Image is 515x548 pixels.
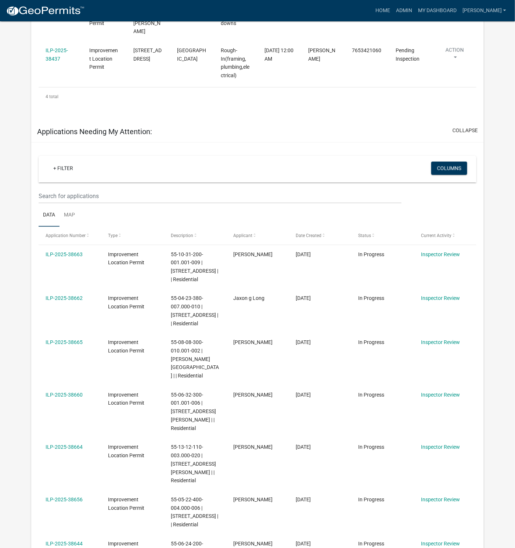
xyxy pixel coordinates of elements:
[393,4,415,18] a: Admin
[296,296,311,301] span: 10/09/2025
[359,392,385,398] span: In Progress
[296,340,311,345] span: 10/08/2025
[226,227,289,244] datatable-header-cell: Applicant
[296,392,311,398] span: 10/07/2025
[352,227,414,244] datatable-header-cell: Status
[108,392,145,406] span: Improvement Location Permit
[233,340,273,345] span: Kathleen Diane Howe
[46,497,83,503] a: ILP-2025-38656
[60,204,79,227] a: Map
[164,227,226,244] datatable-header-cell: Description
[89,47,118,70] span: Improvement Location Permit
[46,541,83,547] a: ILP-2025-38644
[46,252,83,258] a: ILP-2025-38663
[39,87,476,106] div: 4 total
[133,3,162,34] span: 9036 E GAYLE DR
[396,47,420,62] span: Pending Inspection
[359,233,371,238] span: Status
[414,227,476,244] datatable-header-cell: Current Activity
[46,47,68,62] a: ILP-2025-38437
[421,392,460,398] a: Inspector Review
[37,127,152,136] h5: Applications Needing My Attention:
[108,444,145,459] span: Improvement Location Permit
[296,497,311,503] span: 10/06/2025
[421,340,460,345] a: Inspector Review
[39,227,101,244] datatable-header-cell: Application Number
[46,233,86,238] span: Application Number
[372,4,393,18] a: Home
[233,233,252,238] span: Applicant
[421,541,460,547] a: Inspector Review
[296,233,321,238] span: Date Created
[133,47,162,62] span: 3045 N COUNTRY CLUB RD
[46,296,83,301] a: ILP-2025-38662
[431,162,467,175] button: Columns
[359,541,385,547] span: In Progress
[171,444,216,484] span: 55-13-12-110-003.000-020 | 1102 S TERESA DR | | Residential
[46,392,83,398] a: ILP-2025-38660
[233,541,273,547] span: Robert A Walker
[233,444,273,450] span: Elliott Burkett
[359,296,385,301] span: In Progress
[352,47,382,53] span: 7653421060
[108,497,145,511] span: Improvement Location Permit
[421,252,460,258] a: Inspector Review
[359,252,385,258] span: In Progress
[289,227,351,244] datatable-header-cell: Date Created
[47,162,79,175] a: + Filter
[108,233,118,238] span: Type
[421,233,451,238] span: Current Activity
[296,541,311,547] span: 09/30/2025
[39,189,401,204] input: Search for applications
[171,497,218,528] span: 55-05-22-400-004.000-006 | 1190 OBSERVATORY RD | | Residential
[233,296,264,301] span: Jaxon g Long
[221,47,249,78] span: Rough-In(framing, plumbing,electrical)
[460,4,509,18] a: [PERSON_NAME]
[453,127,478,135] button: collapse
[359,444,385,450] span: In Progress
[359,340,385,345] span: In Progress
[233,252,273,258] span: Martha malm
[421,444,460,450] a: Inspector Review
[46,444,83,450] a: ILP-2025-38664
[171,233,193,238] span: Description
[171,296,218,326] span: 55-04-23-380-007.000-010 | 3642 WHIPPOORWILL LAKE N DR | | Residential
[296,444,311,450] span: 10/07/2025
[39,204,60,227] a: Data
[108,296,145,310] span: Improvement Location Permit
[296,252,311,258] span: 10/09/2025
[46,340,83,345] a: ILP-2025-38665
[171,340,219,379] span: 55-08-08-300-010.001-002 | HANCOCK RIDGE RD | | Residential
[108,252,145,266] span: Improvement Location Permit
[233,497,273,503] span: Cynthia Raye Shrake
[359,497,385,503] span: In Progress
[233,392,273,398] span: Daniel Dobson
[421,296,460,301] a: Inspector Review
[264,47,293,62] span: 10/10/2025, 12:00 AM
[101,227,163,244] datatable-header-cell: Type
[308,47,335,62] span: ELLIOTT
[421,497,460,503] a: Inspector Review
[171,392,216,431] span: 55-06-32-300-001.001-006 | 6571 N GRAY RD | | Residential
[177,47,206,62] span: MARTINSVILLE
[415,4,460,18] a: My Dashboard
[171,252,218,283] span: 55-10-31-200-001.001-009 | 858 CENTENNIAL RD | | Residential
[440,46,470,65] button: Action
[108,340,145,354] span: Improvement Location Permit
